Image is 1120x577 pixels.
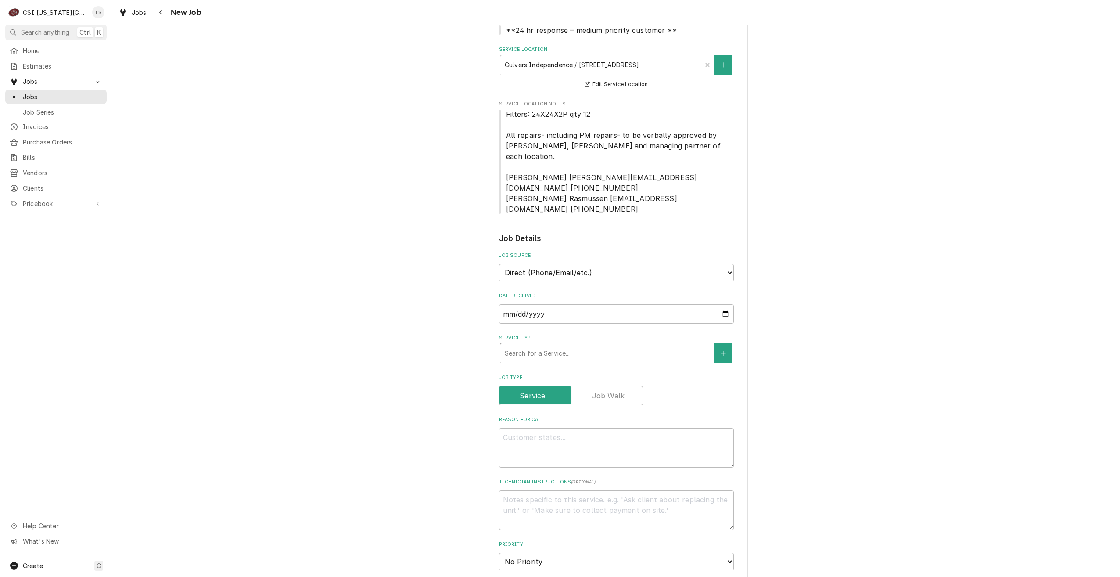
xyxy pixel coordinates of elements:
div: C [8,6,20,18]
div: Service Location [499,46,734,90]
span: Search anything [21,28,69,37]
button: Create New Location [714,55,732,75]
span: **24 hr response – medium priority customer ** [506,26,677,35]
div: Date Received [499,292,734,324]
span: Client Notes [499,25,734,36]
span: Service Location Notes [499,101,734,108]
span: Vendors [23,168,102,177]
span: Clients [23,184,102,193]
span: Help Center [23,521,101,530]
span: Filters: 24X24X2P qty 12 All repairs- including PM repairs- to be verbally approved by [PERSON_NA... [506,110,723,213]
span: C [97,561,101,570]
div: Service Location Notes [499,101,734,214]
input: yyyy-mm-dd [499,304,734,324]
span: Job Series [23,108,102,117]
span: Jobs [132,8,147,17]
span: Service Location Notes [499,109,734,214]
a: Vendors [5,166,107,180]
div: Service Type [499,335,734,363]
div: Job Source [499,252,734,281]
label: Date Received [499,292,734,299]
a: Purchase Orders [5,135,107,149]
div: Lindy Springer's Avatar [92,6,104,18]
span: Home [23,46,102,55]
a: Jobs [115,5,150,20]
div: CSI [US_STATE][GEOGRAPHIC_DATA] [23,8,87,17]
a: Go to Jobs [5,74,107,89]
label: Job Source [499,252,734,259]
a: Clients [5,181,107,195]
button: Navigate back [154,5,168,19]
div: Technician Instructions [499,479,734,530]
label: Service Type [499,335,734,342]
button: Create New Service [714,343,732,363]
a: Go to Help Center [5,519,107,533]
div: CSI Kansas City's Avatar [8,6,20,18]
span: Pricebook [23,199,89,208]
span: New Job [168,7,201,18]
span: What's New [23,537,101,546]
label: Technician Instructions [499,479,734,486]
a: Home [5,43,107,58]
span: Jobs [23,77,89,86]
span: ( optional ) [571,480,596,484]
a: Invoices [5,119,107,134]
a: Jobs [5,90,107,104]
label: Reason For Call [499,416,734,423]
span: Create [23,562,43,570]
div: Client Notes [499,16,734,35]
label: Priority [499,541,734,548]
a: Go to What's New [5,534,107,548]
div: LS [92,6,104,18]
a: Job Series [5,105,107,119]
span: Invoices [23,122,102,131]
span: Bills [23,153,102,162]
label: Job Type [499,374,734,381]
div: Priority [499,541,734,570]
div: Job Type [499,374,734,405]
span: K [97,28,101,37]
label: Service Location [499,46,734,53]
legend: Job Details [499,233,734,244]
span: Estimates [23,61,102,71]
span: Jobs [23,92,102,101]
span: Purchase Orders [23,137,102,147]
span: Ctrl [79,28,91,37]
a: Go to Pricebook [5,196,107,211]
div: Reason For Call [499,416,734,468]
svg: Create New Service [721,350,726,357]
button: Search anythingCtrlK [5,25,107,40]
svg: Create New Location [721,62,726,68]
button: Edit Service Location [583,79,650,90]
a: Bills [5,150,107,165]
a: Estimates [5,59,107,73]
